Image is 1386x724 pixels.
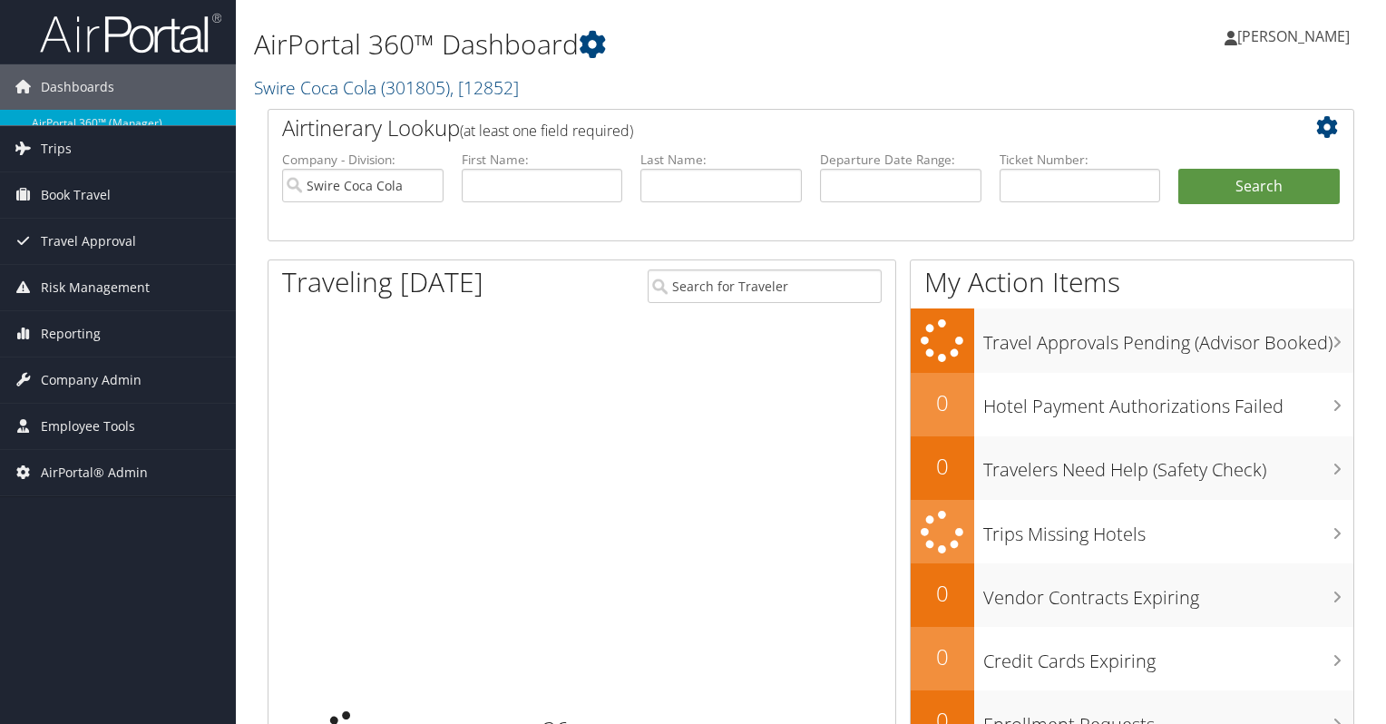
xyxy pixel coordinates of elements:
[41,265,150,310] span: Risk Management
[381,75,450,100] span: ( 301805 )
[911,373,1353,436] a: 0Hotel Payment Authorizations Failed
[1225,9,1368,64] a: [PERSON_NAME]
[1237,26,1350,46] span: [PERSON_NAME]
[254,25,997,64] h1: AirPortal 360™ Dashboard
[282,113,1249,143] h2: Airtinerary Lookup
[41,219,136,264] span: Travel Approval
[983,640,1353,674] h3: Credit Cards Expiring
[911,500,1353,564] a: Trips Missing Hotels
[911,451,974,482] h2: 0
[820,151,981,169] label: Departure Date Range:
[640,151,802,169] label: Last Name:
[41,357,142,403] span: Company Admin
[462,151,623,169] label: First Name:
[648,269,882,303] input: Search for Traveler
[41,450,148,495] span: AirPortal® Admin
[911,308,1353,373] a: Travel Approvals Pending (Advisor Booked)
[254,75,519,100] a: Swire Coca Cola
[41,311,101,357] span: Reporting
[41,126,72,171] span: Trips
[450,75,519,100] span: , [ 12852 ]
[41,64,114,110] span: Dashboards
[41,404,135,449] span: Employee Tools
[983,448,1353,483] h3: Travelers Need Help (Safety Check)
[983,385,1353,419] h3: Hotel Payment Authorizations Failed
[911,641,974,672] h2: 0
[911,578,974,609] h2: 0
[911,387,974,418] h2: 0
[911,436,1353,500] a: 0Travelers Need Help (Safety Check)
[1178,169,1340,205] button: Search
[282,151,444,169] label: Company - Division:
[983,321,1353,356] h3: Travel Approvals Pending (Advisor Booked)
[911,263,1353,301] h1: My Action Items
[911,627,1353,690] a: 0Credit Cards Expiring
[41,172,111,218] span: Book Travel
[40,12,221,54] img: airportal-logo.png
[460,121,633,141] span: (at least one field required)
[983,576,1353,611] h3: Vendor Contracts Expiring
[282,263,483,301] h1: Traveling [DATE]
[1000,151,1161,169] label: Ticket Number:
[911,563,1353,627] a: 0Vendor Contracts Expiring
[983,513,1353,547] h3: Trips Missing Hotels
